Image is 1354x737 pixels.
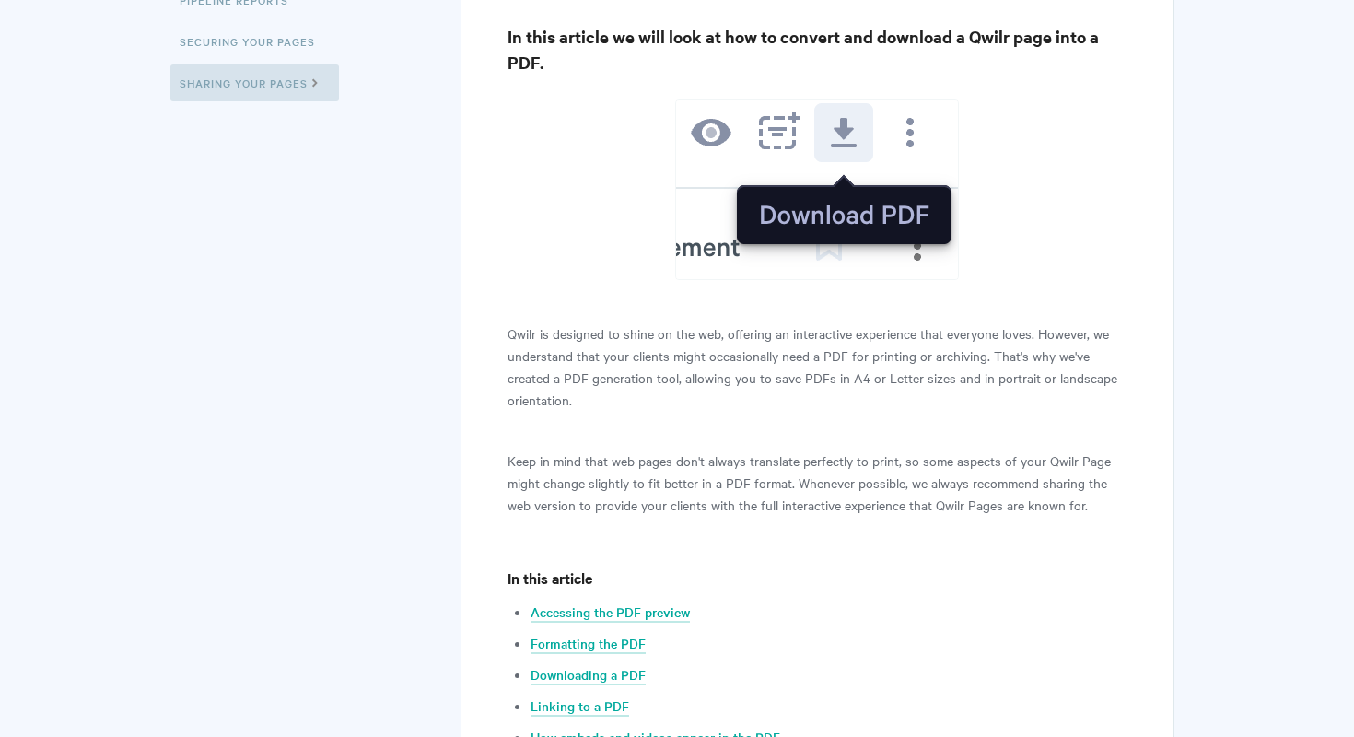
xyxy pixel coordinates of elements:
h3: In this article we will look at how to convert and download a Qwilr page into a PDF. [508,24,1127,76]
a: Securing Your Pages [180,23,329,60]
a: Sharing Your Pages [170,64,339,101]
a: Linking to a PDF [531,696,629,717]
a: Formatting the PDF [531,634,646,654]
img: file-KmE8gCVl4F.png [675,99,959,280]
p: Keep in mind that web pages don't always translate perfectly to print, so some aspects of your Qw... [508,450,1127,516]
h4: In this article [508,567,1127,590]
a: Downloading a PDF [531,665,646,685]
a: Accessing the PDF preview [531,602,690,623]
p: Qwilr is designed to shine on the web, offering an interactive experience that everyone loves. Ho... [508,322,1127,411]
